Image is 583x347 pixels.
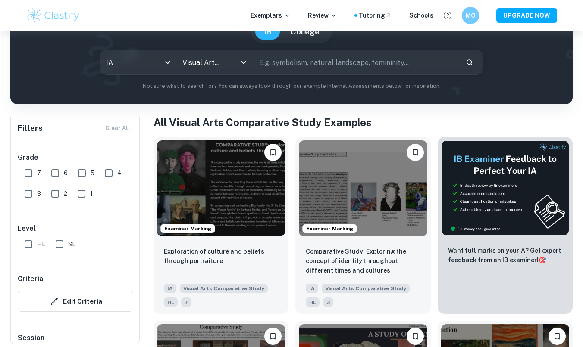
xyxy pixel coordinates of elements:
a: Examiner MarkingBookmarkComparative Study: Exploring the concept of identity throughout different... [295,137,430,314]
button: Bookmark [264,328,282,345]
p: Comparative Study: Exploring the concept of identity throughout different times and cultures [306,247,420,275]
span: Examiner Marking [303,225,357,232]
button: College [282,24,328,40]
span: 2 [64,189,67,198]
span: Visual Arts Comparative Study [180,284,268,293]
button: Help and Feedback [440,8,455,23]
p: Exploration of culture and beliefs through portraiture [164,247,278,266]
a: ThumbnailWant full marks on yourIA? Get expert feedback from an IB examiner! [438,137,573,314]
span: SL [68,239,75,249]
button: Edit Criteria [18,291,133,312]
img: Thumbnail [441,140,569,235]
button: UPGRADE NOW [496,8,557,23]
h6: Criteria [18,274,43,284]
span: IA [164,284,176,293]
a: Schools [409,11,433,20]
button: Open [238,56,250,68]
span: 🎯 [539,257,546,263]
span: Visual Arts Comparative Study [322,284,410,293]
span: 4 [117,168,122,178]
span: 5 [91,168,94,178]
input: E.g. symbolism, natural landscape, femininity... [253,50,459,74]
button: Bookmark [549,328,566,345]
p: Not sure what to search for? You can always look through our example Internal Assessments below f... [17,82,566,90]
h6: Grade [18,152,133,163]
button: Bookmark [264,144,282,161]
button: IB [255,24,280,40]
div: IA [100,50,176,74]
span: IA [306,284,318,293]
button: Search [462,55,477,70]
h6: Level [18,223,133,234]
img: Visual Arts Comparative Study IA example thumbnail: Comparative Study: Exploring the concept [299,140,427,236]
span: HL [164,297,178,307]
button: MO [462,7,479,24]
p: Want full marks on your IA ? Get expert feedback from an IB examiner! [448,246,562,265]
span: 3 [323,297,333,307]
button: Bookmark [407,144,424,161]
span: HL [306,297,320,307]
span: HL [37,239,45,249]
h6: Filters [18,122,43,134]
span: 7 [181,297,191,307]
button: Bookmark [407,328,424,345]
span: 3 [37,189,41,198]
h1: All Visual Arts Comparative Study Examples [154,115,573,130]
span: 1 [90,189,93,198]
img: Visual Arts Comparative Study IA example thumbnail: Exploration of culture and beliefs throu [157,140,285,236]
span: 7 [37,168,41,178]
h6: MO [466,11,476,20]
span: 6 [64,168,68,178]
a: Tutoring [359,11,392,20]
p: Review [308,11,337,20]
span: Examiner Marking [161,225,215,232]
p: Exemplars [251,11,291,20]
img: Clastify logo [26,7,81,24]
a: Examiner MarkingBookmarkExploration of culture and beliefs through portraitureIAVisual Arts Compa... [154,137,288,314]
